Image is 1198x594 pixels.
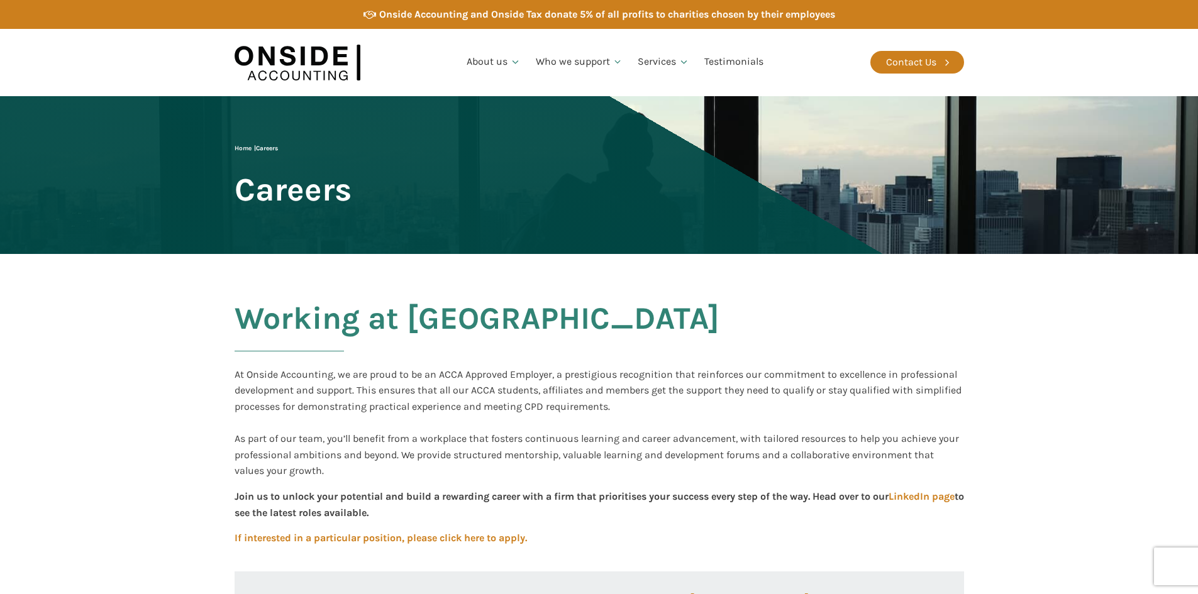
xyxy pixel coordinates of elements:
span: | [235,145,278,152]
div: Contact Us [886,54,936,70]
a: Home [235,145,252,152]
img: Onside Accounting [235,38,360,87]
span: Careers [256,145,278,152]
a: Testimonials [697,41,771,84]
a: If interested in a particular position, please click here to apply. [235,530,527,546]
span: Careers [235,172,352,207]
a: Contact Us [870,51,964,74]
div: Join us to unlock your potential and build a rewarding career with a firm that prioritises your s... [235,488,964,520]
div: Onside Accounting and Onside Tax donate 5% of all profits to charities chosen by their employees [379,6,835,23]
div: At Onside Accounting, we are proud to be an ACCA Approved Employer, a prestigious recognition tha... [235,366,964,479]
a: About us [459,41,528,84]
a: Who we support [528,41,631,84]
h2: Working at [GEOGRAPHIC_DATA] [235,301,719,366]
a: LinkedIn page [889,490,955,502]
a: Services [630,41,697,84]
